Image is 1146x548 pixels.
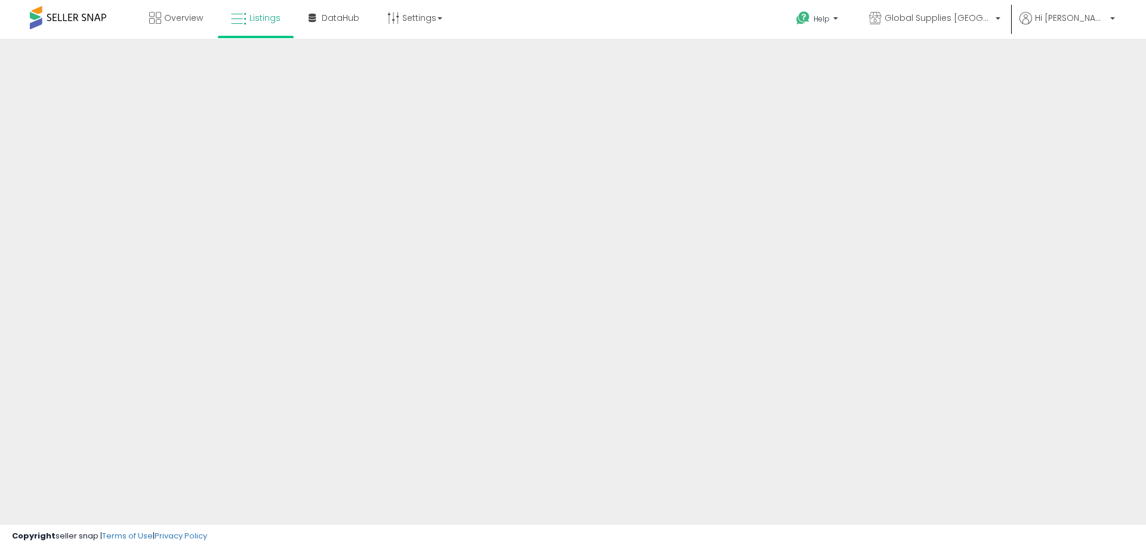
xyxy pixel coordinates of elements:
[155,530,207,541] a: Privacy Policy
[102,530,153,541] a: Terms of Use
[12,531,207,542] div: seller snap | |
[249,12,281,24] span: Listings
[1019,12,1115,39] a: Hi [PERSON_NAME]
[787,2,850,39] a: Help
[885,12,992,24] span: Global Supplies [GEOGRAPHIC_DATA]
[814,14,830,24] span: Help
[164,12,203,24] span: Overview
[1035,12,1107,24] span: Hi [PERSON_NAME]
[322,12,359,24] span: DataHub
[12,530,56,541] strong: Copyright
[796,11,811,26] i: Get Help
